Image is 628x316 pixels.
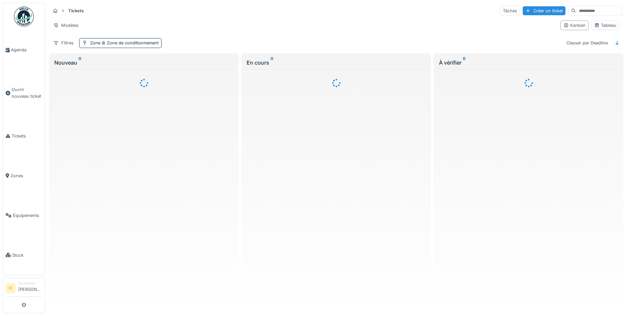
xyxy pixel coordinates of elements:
[66,8,86,14] strong: Tickets
[12,86,42,99] span: Ouvrir nouveau ticket
[247,59,426,67] div: En cours
[12,133,42,139] span: Tickets
[563,38,611,48] div: Classer par Deadline
[18,281,42,286] div: Technicien
[6,281,42,297] a: IC Technicien[PERSON_NAME]
[523,6,565,15] div: Créer un ticket
[439,59,618,67] div: À vérifier
[100,40,159,45] span: Zone de conditionnement
[594,22,616,28] div: Tableau
[11,173,42,179] span: Zones
[50,21,81,30] div: Modèles
[3,30,45,70] a: Agenda
[12,252,42,258] span: Stock
[3,235,45,275] a: Stock
[13,212,42,219] span: Équipements
[54,59,233,67] div: Nouveau
[463,59,466,67] sup: 0
[270,59,273,67] sup: 0
[563,22,586,28] div: Kanban
[18,281,42,295] li: [PERSON_NAME]
[3,70,45,116] a: Ouvrir nouveau ticket
[78,59,81,67] sup: 0
[14,7,34,26] img: Badge_color-CXgf-gQk.svg
[3,116,45,156] a: Tickets
[11,47,42,53] span: Agenda
[50,38,76,48] div: Filtres
[6,283,16,293] li: IC
[3,156,45,195] a: Zones
[500,6,520,16] div: Tâches
[3,195,45,235] a: Équipements
[90,40,159,46] div: Zone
